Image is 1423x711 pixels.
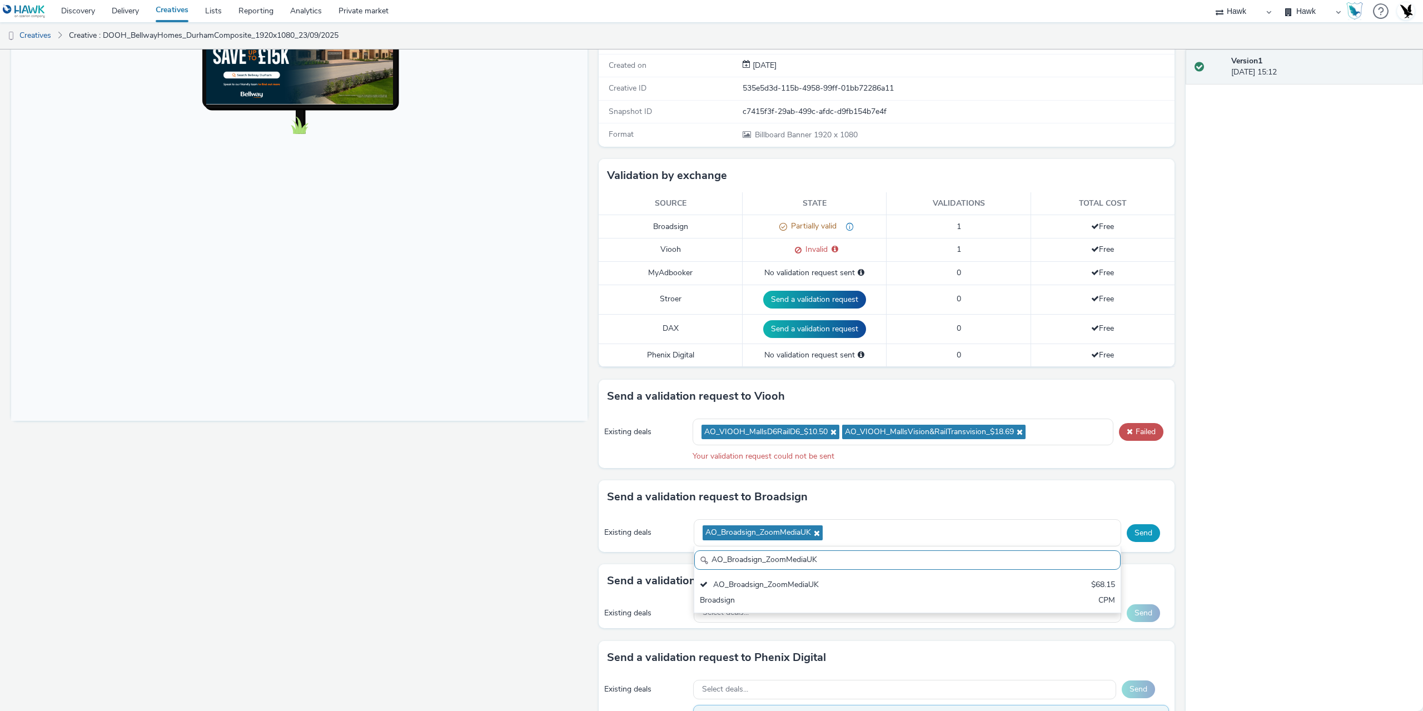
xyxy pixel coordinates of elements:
[845,427,1014,437] span: AO_VIOOH_MallsVision&RailTransvision_$18.69
[63,22,344,49] a: Creative : DOOH_BellwayHomes_DurhamComposite_1920x1080_23/09/2025
[763,320,866,338] button: Send a validation request
[957,350,961,360] span: 0
[957,267,961,278] span: 0
[700,595,975,608] div: Broadsign
[743,83,1174,94] div: 535e5d3d-115b-4958-99ff-01bb72286a11
[1091,323,1114,334] span: Free
[609,83,646,93] span: Creative ID
[1346,2,1363,20] img: Hawk Academy
[1122,680,1155,698] button: Send
[887,192,1031,215] th: Validations
[750,60,777,71] div: Creation 23 September 2025, 15:12
[599,262,743,285] td: MyAdbooker
[599,285,743,314] td: Stroer
[609,129,634,140] span: Format
[604,684,688,695] div: Existing deals
[802,244,828,255] span: Invalid
[1091,294,1114,304] span: Free
[1231,56,1414,78] div: [DATE] 15:12
[1091,221,1114,232] span: Free
[957,221,961,232] span: 1
[1031,192,1175,215] th: Total cost
[3,4,46,18] img: undefined Logo
[607,388,785,405] h3: Send a validation request to Viooh
[609,60,646,71] span: Created on
[748,267,880,279] div: No validation request sent
[702,685,748,694] span: Select deals...
[607,489,808,505] h3: Send a validation request to Broadsign
[1231,56,1262,66] strong: Version 1
[599,238,743,262] td: Viooh
[6,31,17,42] img: dooh
[700,579,975,592] div: AO_Broadsign_ZoomMediaUK
[604,527,689,538] div: Existing deals
[755,130,814,140] span: Billboard Banner
[705,528,811,538] span: AO_Broadsign_ZoomMediaUK
[1127,604,1160,622] button: Send
[750,60,777,71] span: [DATE]
[748,350,880,361] div: No validation request sent
[607,573,822,589] h3: Send a validation request to MyAdbooker
[957,294,961,304] span: 0
[1397,3,1414,19] img: Account UK
[609,106,652,117] span: Snapshot ID
[754,130,858,140] span: 1920 x 1080
[1091,350,1114,360] span: Free
[957,323,961,334] span: 0
[957,244,961,255] span: 1
[599,215,743,238] td: Broadsign
[1091,267,1114,278] span: Free
[837,221,854,232] div: Wrong resolution
[858,267,864,279] div: Please select a deal below and click on Send to send a validation request to MyAdbooker.
[599,192,743,215] th: Source
[607,167,727,184] h3: Validation by exchange
[704,427,828,437] span: AO_VIOOH_MallsD6RailD6_$10.50
[599,314,743,344] td: DAX
[604,426,687,437] div: Existing deals
[604,608,689,619] div: Existing deals
[1091,244,1114,255] span: Free
[195,34,382,139] img: Advertisement preview
[743,192,887,215] th: State
[599,344,743,366] td: Phenix Digital
[763,291,866,309] button: Send a validation request
[1119,423,1163,441] button: Failed
[858,350,864,361] div: Please select a deal below and click on Send to send a validation request to Phenix Digital.
[787,221,837,231] span: Partially valid
[693,451,1169,462] div: Your validation request could not be sent
[743,106,1174,117] div: c7415f3f-29ab-499c-afdc-d9fb154b7e4f
[1098,595,1115,608] div: CPM
[1346,2,1367,20] a: Hawk Academy
[1091,579,1115,592] div: $68.15
[607,649,826,666] h3: Send a validation request to Phenix Digital
[694,550,1121,570] input: Search......
[1127,524,1160,542] button: Send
